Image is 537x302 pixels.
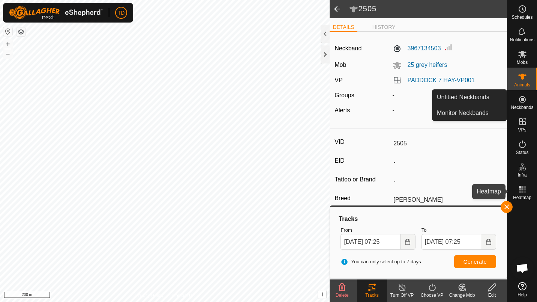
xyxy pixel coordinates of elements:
[513,195,531,200] span: Heatmap
[511,15,532,20] span: Schedules
[337,214,499,223] div: Tracks
[318,290,326,299] button: i
[135,292,163,299] a: Privacy Policy
[357,292,387,299] div: Tracks
[517,60,528,65] span: Mobs
[172,292,194,299] a: Contact Us
[330,23,357,32] li: DETAILS
[421,226,496,234] label: To
[447,292,477,299] div: Change Mob
[334,175,390,184] label: Tattoo or Brand
[321,291,323,297] span: i
[334,77,342,83] label: VP
[477,292,507,299] div: Edit
[387,292,417,299] div: Turn Off VP
[16,27,25,36] button: Map Layers
[369,23,399,31] li: HISTORY
[334,137,390,147] label: VID
[417,292,447,299] div: Choose VP
[334,92,354,98] label: Groups
[514,83,530,87] span: Animals
[518,128,526,132] span: VPs
[118,9,125,17] span: TD
[334,107,350,113] label: Alerts
[336,293,349,298] span: Delete
[463,259,487,265] span: Generate
[402,62,447,68] span: 25 grey heifers
[349,4,507,14] h2: 2505
[510,38,534,42] span: Notifications
[444,43,453,52] img: Signal strength
[408,77,475,83] a: PADDOCK 7 HAY-VP001
[517,293,527,297] span: Help
[334,44,361,53] label: Neckband
[3,27,12,36] button: Reset Map
[517,173,526,177] span: Infra
[3,49,12,58] button: –
[454,255,496,268] button: Generate
[9,6,103,20] img: Gallagher Logo
[481,234,496,250] button: Choose Date
[390,91,505,100] div: -
[393,44,441,53] label: 3967134503
[334,62,346,68] label: Mob
[511,105,533,110] span: Neckbands
[516,150,528,155] span: Status
[511,257,534,279] div: Open chat
[334,156,390,166] label: EID
[3,39,12,48] button: +
[340,226,415,234] label: From
[437,93,489,102] span: Unfitted Neckbands
[437,109,489,118] span: Monitor Neckbands
[432,106,507,121] a: Monitor Neckbands
[507,279,537,300] a: Help
[340,258,421,266] span: You can only select up to 7 days
[334,193,390,203] label: Breed
[432,90,507,105] a: Unfitted Neckbands
[390,106,505,115] div: -
[400,234,415,250] button: Choose Date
